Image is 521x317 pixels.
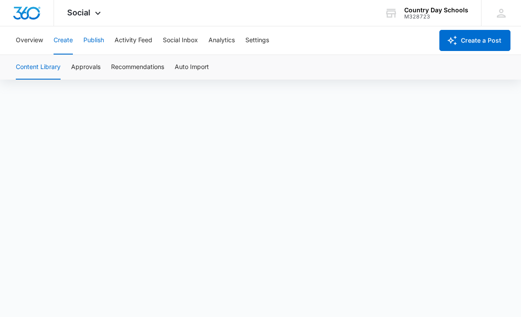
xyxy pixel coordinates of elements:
[404,14,468,20] div: account id
[16,26,43,55] button: Overview
[245,26,269,55] button: Settings
[439,30,510,51] button: Create a Post
[71,55,101,80] button: Approvals
[67,8,90,17] span: Social
[115,26,152,55] button: Activity Feed
[111,55,164,80] button: Recommendations
[208,26,235,55] button: Analytics
[163,26,198,55] button: Social Inbox
[16,55,61,80] button: Content Library
[175,55,209,80] button: Auto Import
[54,26,73,55] button: Create
[404,7,468,14] div: account name
[83,26,104,55] button: Publish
